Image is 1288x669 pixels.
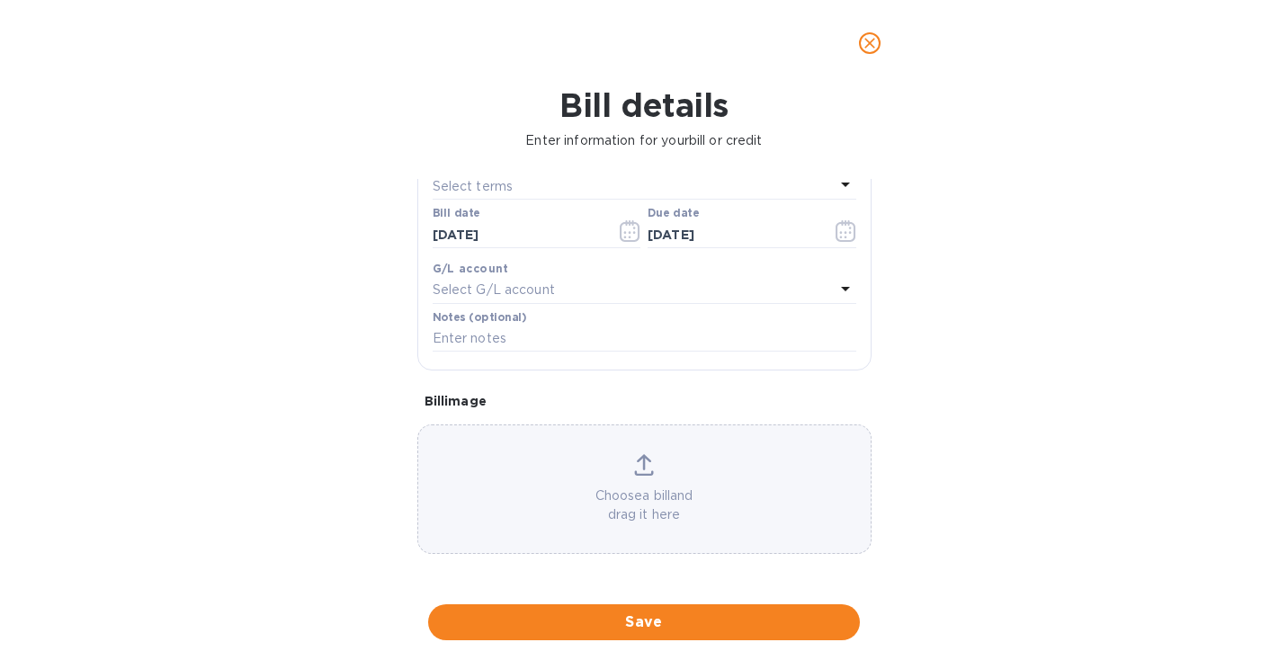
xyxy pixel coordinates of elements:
label: Notes (optional) [433,312,527,323]
h1: Bill details [14,86,1274,124]
input: Due date [648,221,818,248]
button: Save [428,604,860,640]
input: Select date [433,221,603,248]
p: Enter information for your bill or credit [14,131,1274,150]
label: Due date [648,209,699,219]
input: Enter notes [433,326,856,352]
button: close [848,22,891,65]
p: Bill image [425,392,864,410]
p: Choose a bill and drag it here [418,486,871,524]
label: Bill date [433,209,480,219]
b: G/L account [433,262,509,275]
span: Save [443,611,845,633]
p: Select terms [433,177,514,196]
p: Select G/L account [433,281,555,299]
